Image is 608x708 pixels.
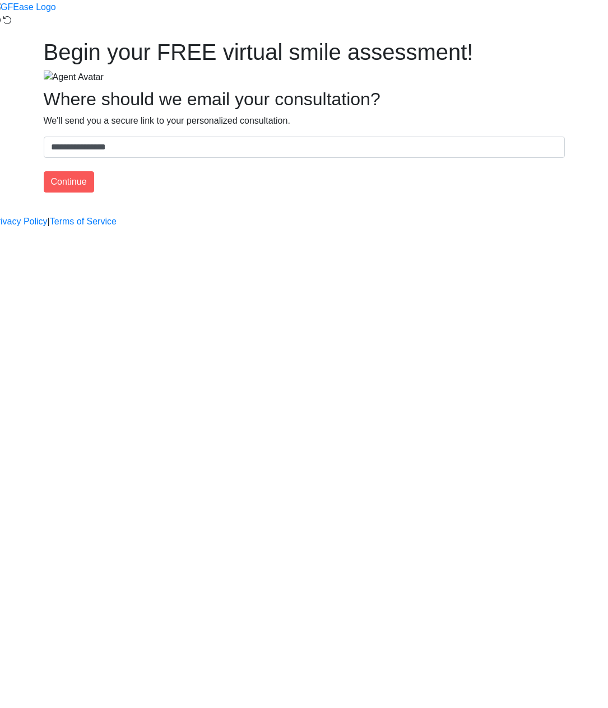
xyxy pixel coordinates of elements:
a: | [48,215,50,228]
a: Terms of Service [50,215,117,228]
img: Agent Avatar [44,71,104,84]
button: Continue [44,171,94,193]
h1: Begin your FREE virtual smile assessment! [44,39,565,65]
h2: Where should we email your consultation? [44,88,565,110]
p: We'll send you a secure link to your personalized consultation. [44,114,565,128]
